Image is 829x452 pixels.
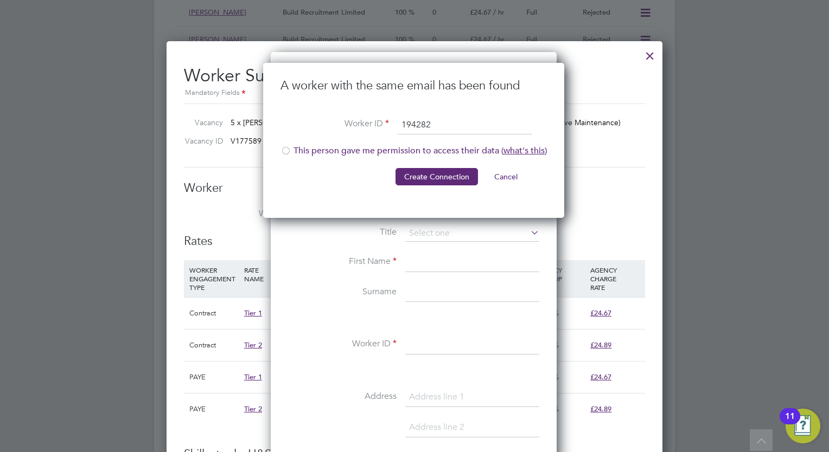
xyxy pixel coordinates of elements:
[533,260,588,288] div: AGENCY MARKUP
[785,416,795,430] div: 11
[184,180,645,196] h3: Worker
[590,372,611,382] span: £24.67
[244,404,262,414] span: Tier 2
[187,330,241,361] div: Contract
[184,208,292,219] label: Worker
[405,388,539,407] input: Address line 1
[184,87,645,99] div: Mandatory Fields
[187,298,241,329] div: Contract
[187,260,241,297] div: WORKER ENGAGEMENT TYPE
[280,78,547,94] h3: A worker with the same email has been found
[396,168,478,185] button: Create Connection
[231,118,303,127] span: 5 x [PERSON_NAME]
[180,118,223,127] label: Vacancy
[187,393,241,425] div: PAYE
[590,404,611,414] span: £24.89
[786,409,820,443] button: Open Resource Center, 11 new notifications
[590,340,611,350] span: £24.89
[184,234,645,249] h3: Rates
[288,227,397,238] label: Title
[486,168,526,185] button: Cancel
[288,286,397,298] label: Surname
[288,338,397,350] label: Worker ID
[288,391,397,402] label: Address
[187,361,241,393] div: PAYE
[244,372,262,382] span: Tier 1
[590,308,611,318] span: £24.67
[244,340,262,350] span: Tier 2
[405,418,539,437] input: Address line 2
[280,145,547,167] li: This person gave me permission to access their data ( )
[405,225,539,242] input: Select one
[244,308,262,318] span: Tier 1
[288,256,397,267] label: First Name
[231,136,262,146] span: V177589
[184,56,645,99] h2: Worker Submission
[503,145,545,156] span: what's this
[280,118,389,130] label: Worker ID
[180,136,223,146] label: Vacancy ID
[241,260,314,288] div: RATE NAME
[588,260,642,297] div: AGENCY CHARGE RATE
